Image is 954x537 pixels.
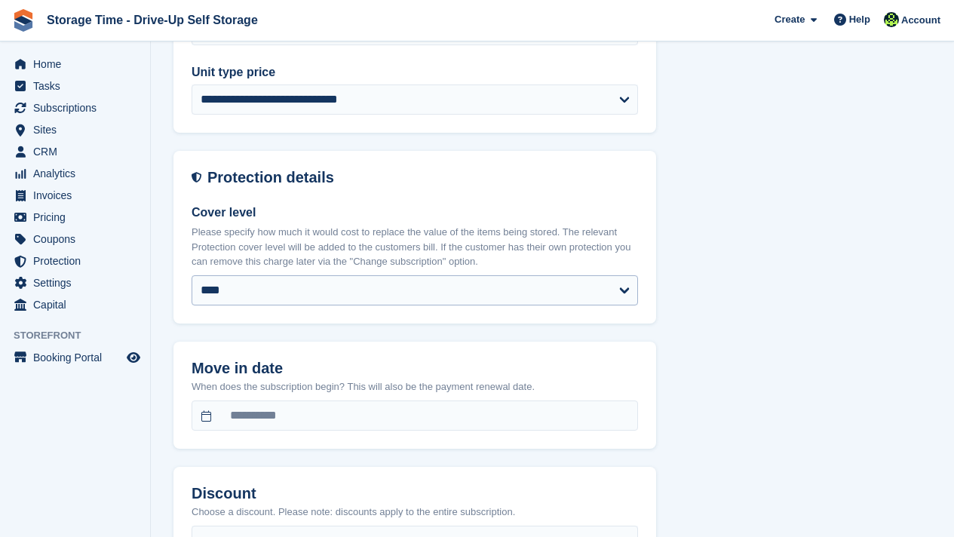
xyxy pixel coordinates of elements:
[33,250,124,272] span: Protection
[124,348,143,367] a: Preview store
[192,485,638,502] h2: Discount
[849,12,870,27] span: Help
[41,8,264,32] a: Storage Time - Drive-Up Self Storage
[33,272,124,293] span: Settings
[14,328,150,343] span: Storefront
[33,294,124,315] span: Capital
[8,119,143,140] a: menu
[33,347,124,368] span: Booking Portal
[8,185,143,206] a: menu
[901,13,940,28] span: Account
[192,505,638,520] p: Choose a discount. Please note: discounts apply to the entire subscription.
[33,207,124,228] span: Pricing
[207,169,638,186] h2: Protection details
[192,360,638,377] h2: Move in date
[775,12,805,27] span: Create
[192,204,638,222] label: Cover level
[8,75,143,97] a: menu
[8,250,143,272] a: menu
[33,75,124,97] span: Tasks
[192,225,638,269] p: Please specify how much it would cost to replace the value of the items being stored. The relevan...
[33,97,124,118] span: Subscriptions
[33,185,124,206] span: Invoices
[12,9,35,32] img: stora-icon-8386f47178a22dfd0bd8f6a31ec36ba5ce8667c1dd55bd0f319d3a0aa187defe.svg
[33,54,124,75] span: Home
[33,119,124,140] span: Sites
[8,272,143,293] a: menu
[33,141,124,162] span: CRM
[8,54,143,75] a: menu
[8,141,143,162] a: menu
[33,163,124,184] span: Analytics
[33,229,124,250] span: Coupons
[8,97,143,118] a: menu
[192,63,638,81] label: Unit type price
[192,169,201,186] img: insurance-details-icon-731ffda60807649b61249b889ba3c5e2b5c27d34e2e1fb37a309f0fde93ff34a.svg
[8,229,143,250] a: menu
[192,379,638,394] p: When does the subscription begin? This will also be the payment renewal date.
[8,347,143,368] a: menu
[8,294,143,315] a: menu
[8,163,143,184] a: menu
[8,207,143,228] a: menu
[884,12,899,27] img: Laaibah Sarwar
